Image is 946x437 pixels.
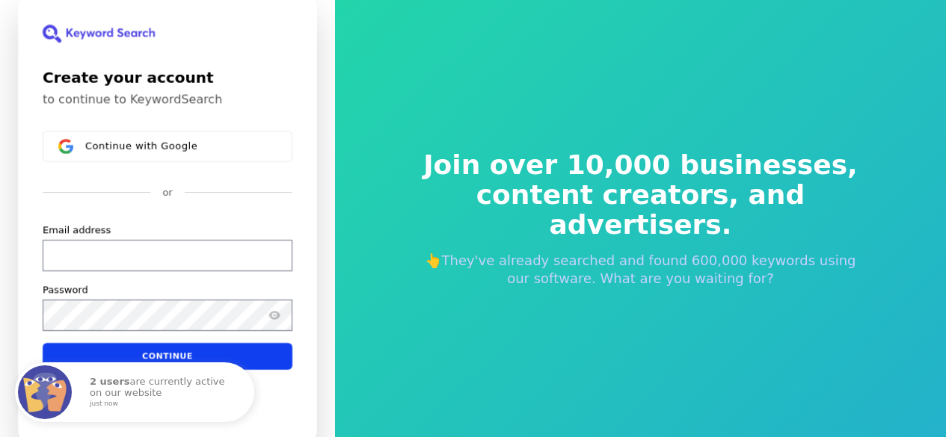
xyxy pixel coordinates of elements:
[43,92,292,107] p: to continue to KeywordSearch
[90,400,235,408] small: just now
[414,180,868,240] span: content creators, and advertisers.
[43,131,292,162] button: Sign in with GoogleContinue with Google
[43,66,292,89] h1: Create your account
[162,186,172,199] p: or
[43,223,111,236] label: Email address
[414,252,868,288] p: 👆They've already searched and found 600,000 keywords using our software. What are you waiting for?
[18,365,72,419] img: Fomo
[43,25,155,43] img: KeywordSearch
[414,150,868,180] span: Join over 10,000 businesses,
[43,342,292,369] button: Continue
[90,376,130,387] strong: 2 users
[43,282,88,296] label: Password
[58,139,73,154] img: Sign in with Google
[85,140,197,152] span: Continue with Google
[265,306,283,323] button: Show password
[90,376,239,407] p: are currently active on our website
